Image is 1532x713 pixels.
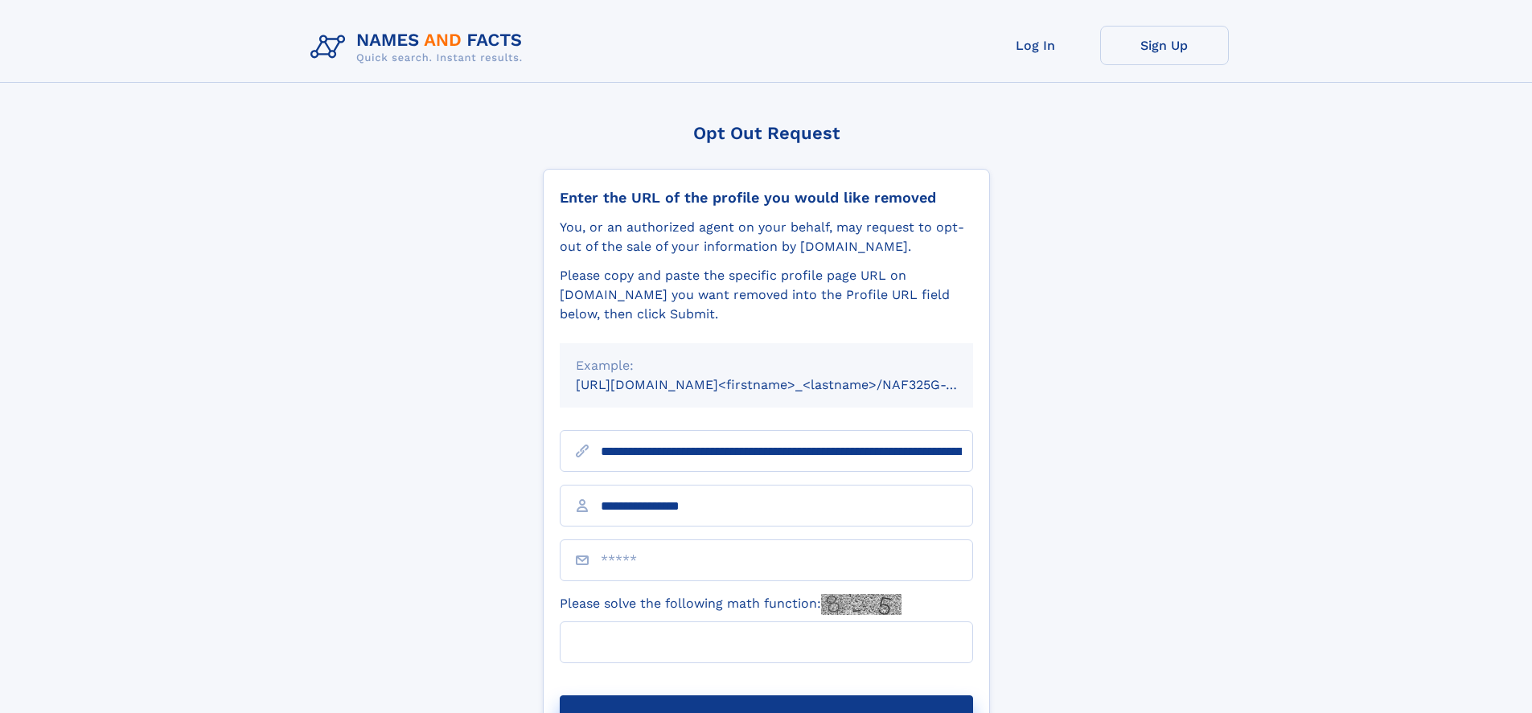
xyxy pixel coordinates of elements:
label: Please solve the following math function: [560,594,902,615]
div: Please copy and paste the specific profile page URL on [DOMAIN_NAME] you want removed into the Pr... [560,266,973,324]
div: Enter the URL of the profile you would like removed [560,189,973,207]
div: Example: [576,356,957,375]
div: You, or an authorized agent on your behalf, may request to opt-out of the sale of your informatio... [560,218,973,256]
div: Opt Out Request [543,123,990,143]
a: Sign Up [1100,26,1229,65]
img: Logo Names and Facts [304,26,536,69]
small: [URL][DOMAIN_NAME]<firstname>_<lastname>/NAF325G-xxxxxxxx [576,377,1004,392]
a: Log In [971,26,1100,65]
